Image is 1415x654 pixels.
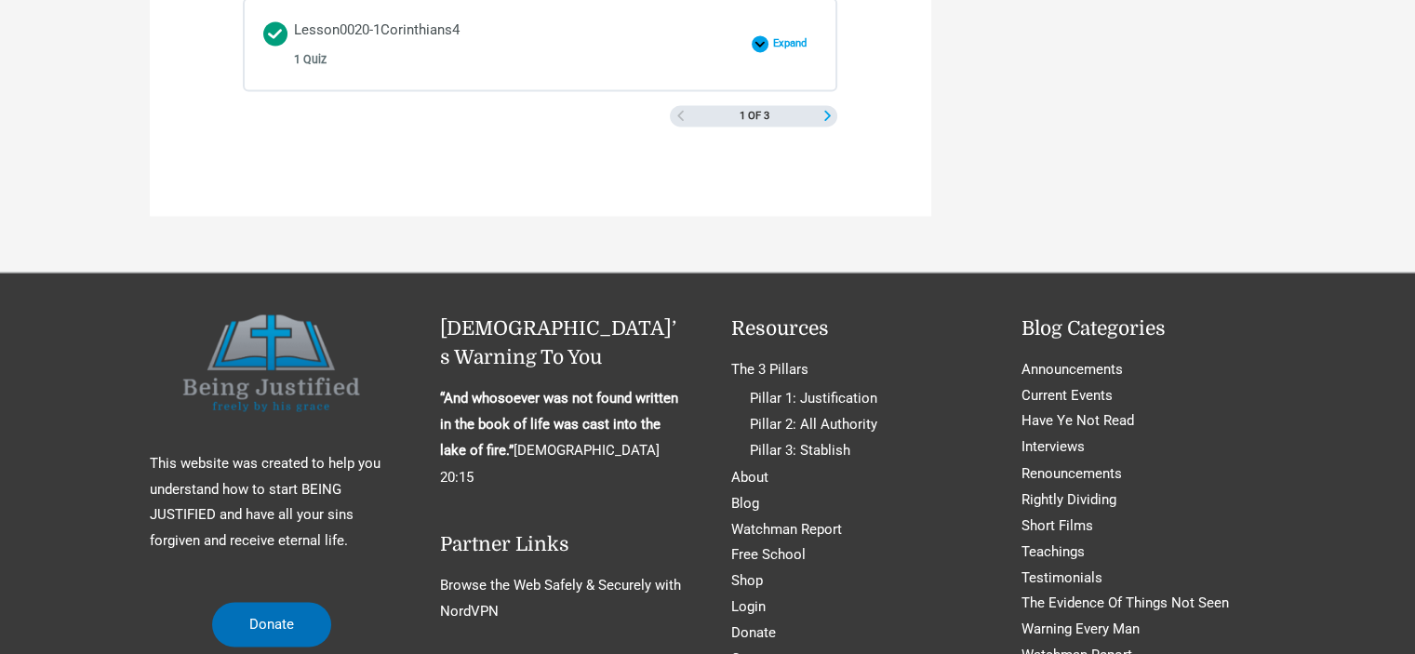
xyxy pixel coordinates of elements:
[294,53,327,66] span: 1 Quiz
[263,18,741,71] a: Completed Lesson0020-1Corinthians4 1 Quiz
[1021,314,1266,344] h2: Blog Categories
[731,361,808,378] a: The 3 Pillars
[739,111,768,121] span: 1 of 3
[731,545,806,562] a: Free School
[1021,516,1093,533] a: Short Films
[440,572,685,624] nav: Partner Links
[731,494,759,511] a: Blog
[212,602,331,647] a: Donate
[440,386,685,489] p: [DEMOGRAPHIC_DATA] 20:15
[1021,387,1113,404] a: Current Events
[731,597,766,614] a: Login
[750,416,877,433] a: Pillar 2: All Authority
[752,35,818,52] button: Expand
[1021,464,1122,481] a: Renouncements
[1021,412,1134,429] a: Have Ye Not Read
[1021,594,1229,610] a: The Evidence Of Things Not Seen
[1021,490,1116,507] a: Rightly Dividing
[150,314,394,594] aside: Footer Widget 1
[1021,542,1085,559] a: Teachings
[750,442,850,459] a: Pillar 3: Stablish
[1021,438,1085,455] a: Interviews
[1021,568,1102,585] a: Testimonials
[768,37,818,50] span: Expand
[731,571,763,588] a: Shop
[822,111,833,122] a: Next Page
[1021,361,1123,378] a: Announcements
[1021,620,1140,636] a: Warning Every Man
[150,450,394,554] p: This website was created to help you understand how to start BEING JUSTIFIED and have all your si...
[263,21,287,46] div: Completed
[731,520,842,537] a: Watchman Report
[440,314,685,373] h2: [DEMOGRAPHIC_DATA]’s Warning To You
[731,623,776,640] a: Donate
[440,390,678,459] strong: “And whosoever was not found written in the book of life was cast into the lake of fire.”
[440,529,685,559] h2: Partner Links
[731,314,976,344] h2: Resources
[440,314,685,624] aside: Footer Widget 2
[750,390,877,407] a: Pillar 1: Justification
[440,576,681,619] a: Browse the Web Safely & Securely with NordVPN
[294,18,460,71] div: Lesson0020-1Corinthians4
[731,468,768,485] a: About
